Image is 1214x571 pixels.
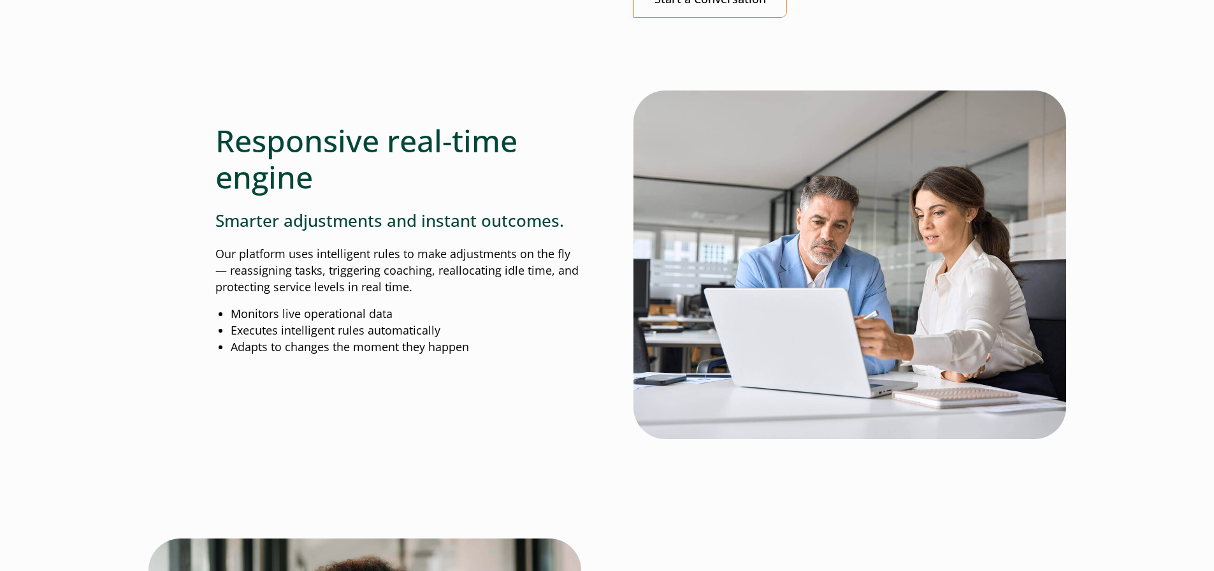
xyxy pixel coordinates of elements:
[633,90,1066,439] img: Working with Intradiem's platform
[231,306,581,322] li: Monitors live operational data
[215,211,581,231] h3: Smarter adjustments and instant outcomes.
[215,122,581,196] h2: Responsive real-time engine
[231,322,581,339] li: Executes intelligent rules automatically
[215,246,581,296] p: Our platform uses intelligent rules to make adjustments on the fly— reassigning tasks, triggering...
[231,339,581,356] li: Adapts to changes the moment they happen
